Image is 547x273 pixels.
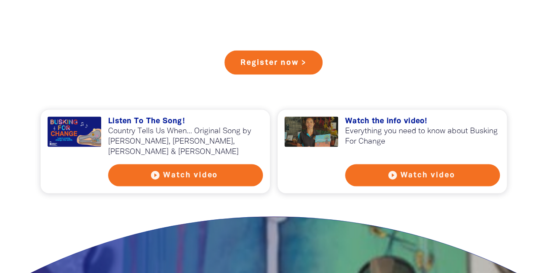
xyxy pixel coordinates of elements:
button: play_circle_filled Watch video [345,164,500,186]
i: play_circle_filled [150,170,160,180]
button: play_circle_filled Watch video [108,164,263,186]
h3: Listen To The Song! [108,116,263,126]
h3: Watch the info video! [345,116,500,126]
a: Register now > [224,50,323,74]
i: play_circle_filled [387,170,397,180]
